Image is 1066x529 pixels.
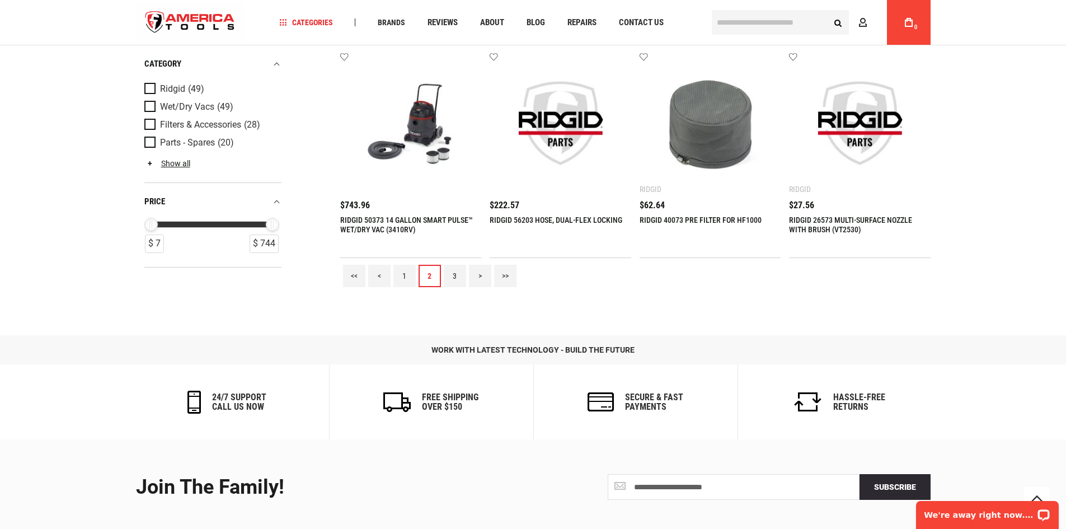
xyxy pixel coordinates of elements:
img: America Tools [136,2,245,44]
span: Ridgid [160,84,185,94]
span: Brands [378,18,405,26]
a: << [343,265,365,287]
span: 0 [914,24,918,30]
a: Brands [373,15,410,30]
a: >> [494,265,516,287]
a: Wet/Dry Vacs (49) [144,101,279,113]
span: Contact Us [619,18,664,27]
div: $ 7 [145,235,164,253]
span: (28) [244,120,260,130]
h6: Free Shipping Over $150 [422,392,478,412]
a: Filters & Accessories (28) [144,119,279,131]
a: Categories [274,15,338,30]
span: Parts - Spares [160,138,215,148]
div: Product Filters [144,45,281,268]
a: RIDGID 40073 PRE FILTER FOR HF1000 [640,216,762,224]
a: Reviews [422,15,463,30]
a: < [368,265,391,287]
a: > [469,265,491,287]
span: $222.57 [490,201,519,210]
a: RIDGID 56203 HOSE, DUAL-FLEX LOCKING [490,216,622,224]
img: RIDGID 26573 MULTI-SURFACE NOZZLE WITH BRUSH (VT2530) [800,64,919,183]
img: RIDGID 50373 14 GALLON SMART PULSE™ WET/DRY VAC (3410RV) [351,64,471,183]
a: Blog [522,15,550,30]
iframe: LiveChat chat widget [909,494,1066,529]
a: RIDGID 26573 MULTI-SURFACE NOZZLE WITH BRUSH (VT2530) [789,216,912,234]
a: 1 [393,265,416,287]
div: Ridgid [640,185,661,194]
span: (49) [217,102,233,112]
a: Show all [144,159,190,168]
span: About [480,18,504,27]
a: Repairs [562,15,602,30]
button: Search [828,12,849,33]
h6: secure & fast payments [625,392,683,412]
span: $62.64 [640,201,665,210]
button: Subscribe [860,474,931,500]
img: RIDGID 56203 HOSE, DUAL-FLEX LOCKING [501,64,620,183]
span: Subscribe [874,483,916,491]
a: store logo [136,2,245,44]
div: Join the Family! [136,476,525,499]
span: $743.96 [340,201,370,210]
img: RIDGID 40073 PRE FILTER FOR HF1000 [651,64,770,183]
div: category [144,57,281,72]
a: 2 [419,265,441,287]
h6: 24/7 support call us now [212,392,266,412]
h6: Hassle-Free Returns [833,392,885,412]
span: $27.56 [789,201,814,210]
div: Ridgid [789,185,811,194]
a: Parts - Spares (20) [144,137,279,149]
span: Blog [527,18,545,27]
a: Contact Us [614,15,669,30]
span: (49) [188,85,204,94]
span: Repairs [567,18,597,27]
div: price [144,194,281,209]
a: RIDGID 50373 14 GALLON SMART PULSE™ WET/DRY VAC (3410RV) [340,216,473,234]
span: Wet/Dry Vacs [160,102,214,112]
a: About [475,15,509,30]
span: Filters & Accessories [160,120,241,130]
span: Reviews [428,18,458,27]
span: (20) [218,138,234,148]
div: $ 744 [250,235,279,253]
a: Ridgid (49) [144,83,279,95]
span: Categories [279,18,333,26]
a: 3 [444,265,466,287]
